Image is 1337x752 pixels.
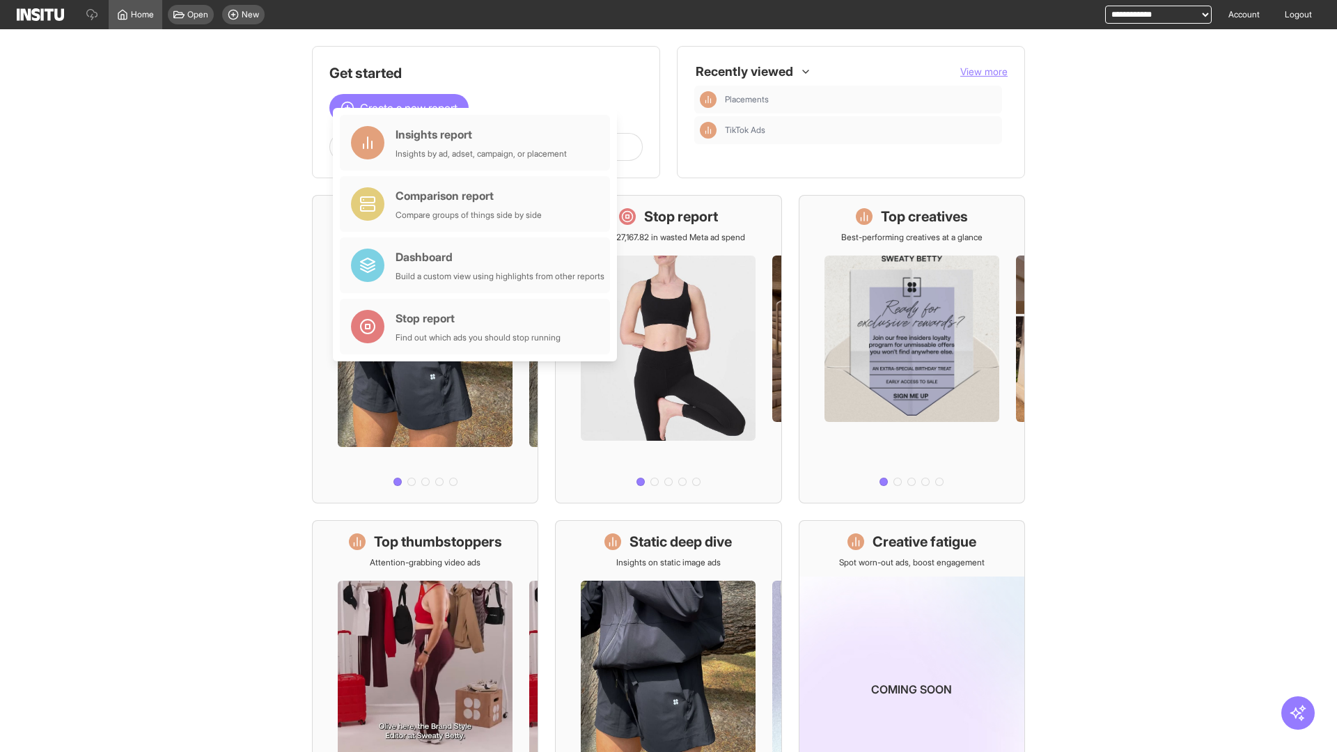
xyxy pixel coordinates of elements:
span: TikTok Ads [725,125,996,136]
p: Save £27,167.82 in wasted Meta ad spend [591,232,745,243]
span: Open [187,9,208,20]
a: What's live nowSee all active ads instantly [312,195,538,503]
div: Find out which ads you should stop running [396,332,561,343]
p: Best-performing creatives at a glance [841,232,983,243]
span: Home [131,9,154,20]
div: Stop report [396,310,561,327]
div: Insights [700,122,717,139]
span: Placements [725,94,996,105]
h1: Top creatives [881,207,968,226]
div: Dashboard [396,249,604,265]
a: Stop reportSave £27,167.82 in wasted Meta ad spend [555,195,781,503]
div: Insights [700,91,717,108]
p: Attention-grabbing video ads [370,557,480,568]
span: New [242,9,259,20]
h1: Get started [329,63,643,83]
a: Top creativesBest-performing creatives at a glance [799,195,1025,503]
div: Comparison report [396,187,542,204]
h1: Stop report [644,207,718,226]
span: View more [960,65,1008,77]
div: Insights by ad, adset, campaign, or placement [396,148,567,159]
h1: Top thumbstoppers [374,532,502,551]
div: Compare groups of things side by side [396,210,542,221]
img: Logo [17,8,64,21]
span: Create a new report [360,100,458,116]
div: Build a custom view using highlights from other reports [396,271,604,282]
div: Insights report [396,126,567,143]
span: TikTok Ads [725,125,765,136]
button: Create a new report [329,94,469,122]
h1: Static deep dive [630,532,732,551]
button: View more [960,65,1008,79]
p: Insights on static image ads [616,557,721,568]
span: Placements [725,94,769,105]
